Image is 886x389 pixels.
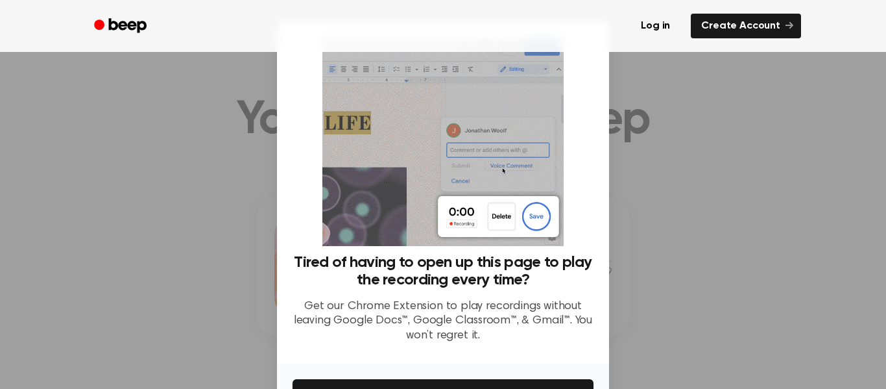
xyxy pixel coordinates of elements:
[691,14,801,38] a: Create Account
[322,36,563,246] img: Beep extension in action
[293,254,593,289] h3: Tired of having to open up this page to play the recording every time?
[85,14,158,39] a: Beep
[293,299,593,344] p: Get our Chrome Extension to play recordings without leaving Google Docs™, Google Classroom™, & Gm...
[628,11,683,41] a: Log in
